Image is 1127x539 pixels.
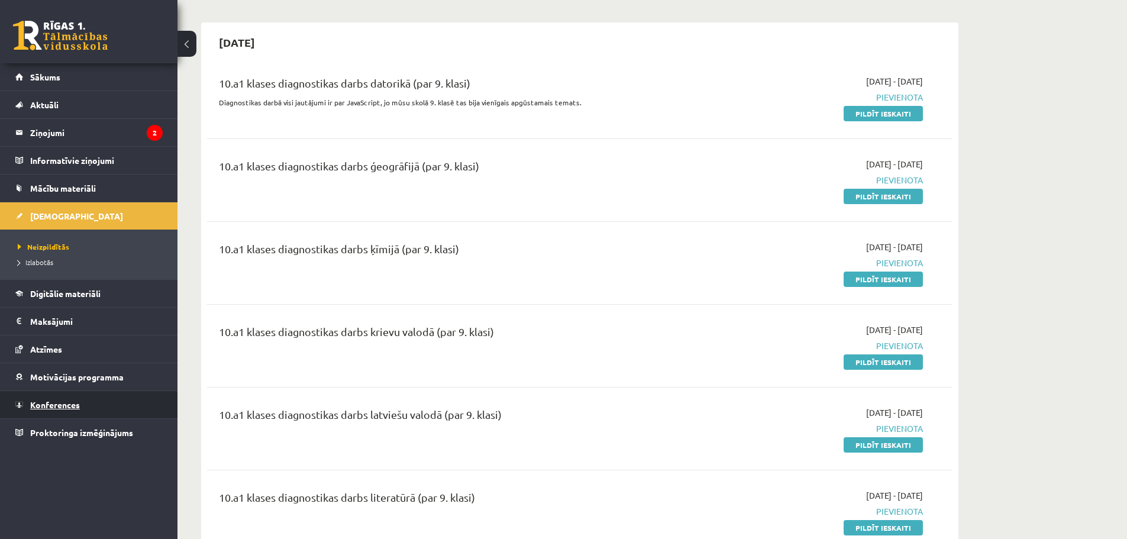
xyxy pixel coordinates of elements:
a: Pildīt ieskaiti [844,272,923,287]
a: Pildīt ieskaiti [844,520,923,535]
span: Atzīmes [30,344,62,354]
span: Izlabotās [18,257,53,267]
span: Aktuāli [30,99,59,110]
span: [DATE] - [DATE] [866,241,923,253]
a: Atzīmes [15,335,163,363]
a: Mācību materiāli [15,175,163,202]
span: Konferences [30,399,80,410]
a: Proktoringa izmēģinājums [15,419,163,446]
h2: [DATE] [207,28,267,56]
span: Pievienota [700,340,923,352]
a: Pildīt ieskaiti [844,354,923,370]
a: Izlabotās [18,257,166,267]
a: Aktuāli [15,91,163,118]
a: Pildīt ieskaiti [844,189,923,204]
div: 10.a1 klases diagnostikas darbs latviešu valodā (par 9. klasi) [219,406,682,428]
legend: Maksājumi [30,308,163,335]
span: Mācību materiāli [30,183,96,193]
span: Neizpildītās [18,242,69,251]
span: [DATE] - [DATE] [866,158,923,170]
span: Pievienota [700,257,923,269]
a: Konferences [15,391,163,418]
span: Pievienota [700,505,923,518]
a: Pildīt ieskaiti [844,106,923,121]
a: Informatīvie ziņojumi [15,147,163,174]
div: 10.a1 klases diagnostikas darbs krievu valodā (par 9. klasi) [219,324,682,346]
span: [DEMOGRAPHIC_DATA] [30,211,123,221]
p: Diagnostikas darbā visi jautājumi ir par JavaScript, jo mūsu skolā 9. klasē tas bija vienīgais ap... [219,97,682,108]
div: 10.a1 klases diagnostikas darbs literatūrā (par 9. klasi) [219,489,682,511]
a: Maksājumi [15,308,163,335]
span: Pievienota [700,174,923,186]
a: Neizpildītās [18,241,166,252]
legend: Informatīvie ziņojumi [30,147,163,174]
span: Digitālie materiāli [30,288,101,299]
span: [DATE] - [DATE] [866,75,923,88]
div: 10.a1 klases diagnostikas darbs datorikā (par 9. klasi) [219,75,682,97]
a: Sākums [15,63,163,91]
a: [DEMOGRAPHIC_DATA] [15,202,163,230]
legend: Ziņojumi [30,119,163,146]
i: 2 [147,125,163,141]
span: [DATE] - [DATE] [866,324,923,336]
span: [DATE] - [DATE] [866,489,923,502]
div: 10.a1 klases diagnostikas darbs ķīmijā (par 9. klasi) [219,241,682,263]
span: Pievienota [700,422,923,435]
div: 10.a1 klases diagnostikas darbs ģeogrāfijā (par 9. klasi) [219,158,682,180]
a: Ziņojumi2 [15,119,163,146]
a: Pildīt ieskaiti [844,437,923,453]
span: [DATE] - [DATE] [866,406,923,419]
span: Sākums [30,72,60,82]
span: Pievienota [700,91,923,104]
a: Rīgas 1. Tālmācības vidusskola [13,21,108,50]
a: Digitālie materiāli [15,280,163,307]
a: Motivācijas programma [15,363,163,390]
span: Proktoringa izmēģinājums [30,427,133,438]
span: Motivācijas programma [30,372,124,382]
